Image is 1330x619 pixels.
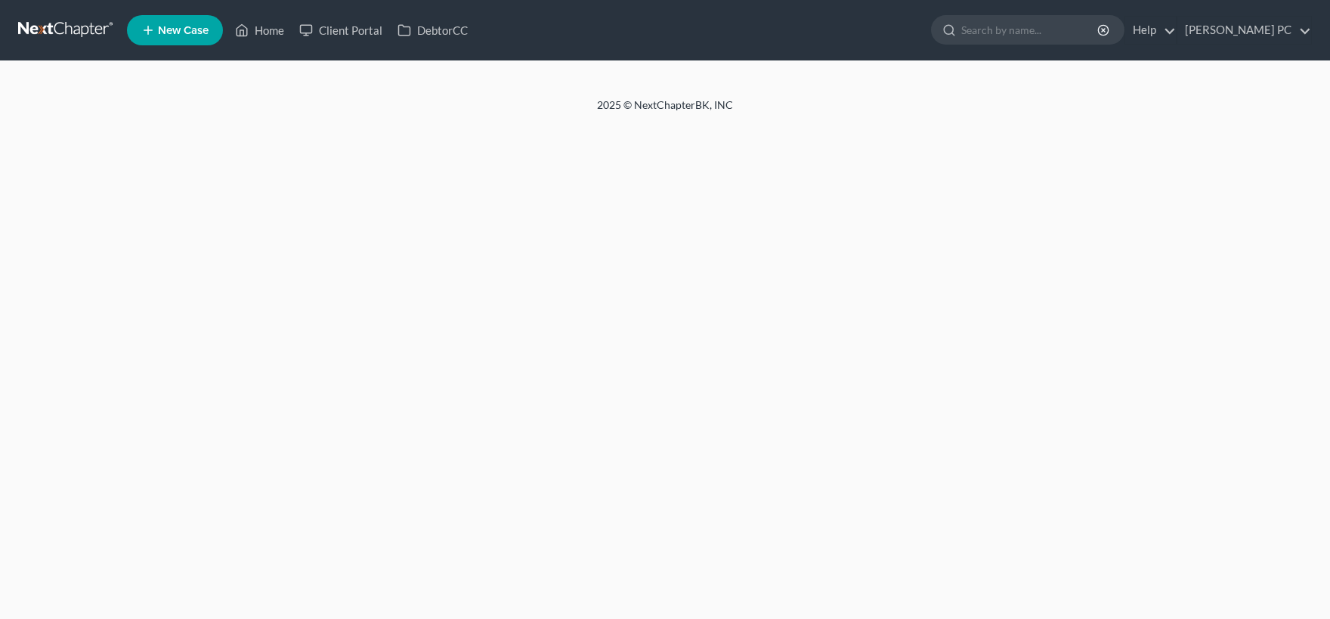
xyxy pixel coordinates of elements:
a: Home [227,17,292,44]
a: DebtorCC [390,17,475,44]
span: New Case [158,25,209,36]
input: Search by name... [961,16,1100,44]
div: 2025 © NextChapterBK, INC [234,97,1096,125]
a: Help [1125,17,1176,44]
a: [PERSON_NAME] PC [1177,17,1311,44]
a: Client Portal [292,17,390,44]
